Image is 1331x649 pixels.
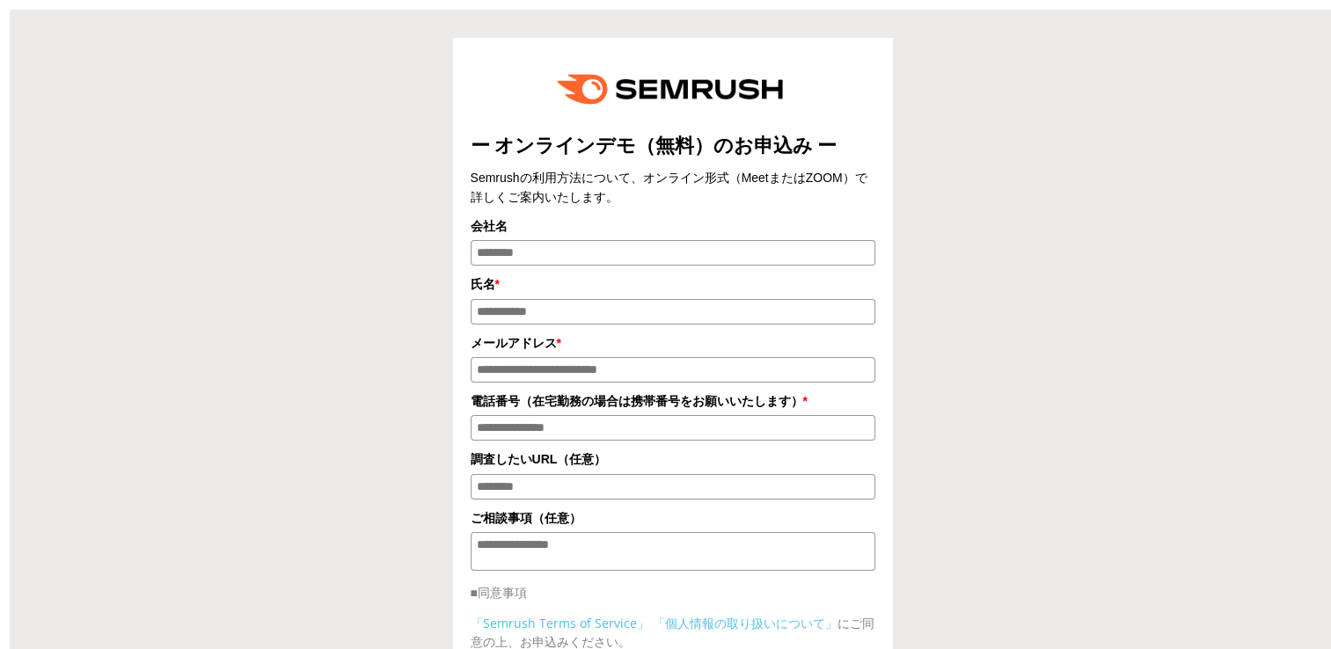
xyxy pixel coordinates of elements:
[471,508,875,528] label: ご相談事項（任意）
[471,615,649,631] a: 「Semrush Terms of Service」
[471,168,875,208] div: Semrushの利用方法について、オンライン形式（MeetまたはZOOM）で詳しくご案内いたします。
[653,615,837,631] a: 「個人情報の取り扱いについて」
[471,583,875,602] p: ■同意事項
[471,391,875,411] label: 電話番号（在宅勤務の場合は携帯番号をお願いいたします）
[545,55,801,123] img: e6a379fe-ca9f-484e-8561-e79cf3a04b3f.png
[471,132,875,159] title: ー オンラインデモ（無料）のお申込み ー
[471,274,875,294] label: 氏名
[471,216,875,236] label: 会社名
[471,333,875,353] label: メールアドレス
[471,449,875,469] label: 調査したいURL（任意）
